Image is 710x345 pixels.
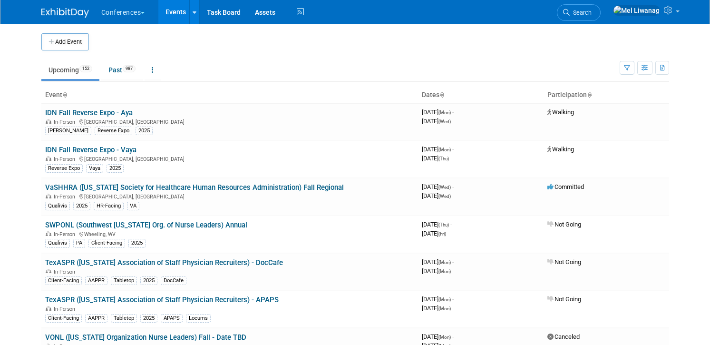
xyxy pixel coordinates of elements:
[438,147,451,152] span: (Mon)
[45,221,247,229] a: SWPONL (Southwest [US_STATE] Org. of Nurse Leaders) Annual
[54,306,78,312] span: In-Person
[54,231,78,237] span: In-Person
[54,119,78,125] span: In-Person
[46,269,51,274] img: In-Person Event
[438,110,451,115] span: (Mon)
[45,164,83,173] div: Reverse Expo
[547,183,584,190] span: Committed
[422,305,451,312] span: [DATE]
[422,221,452,228] span: [DATE]
[45,314,82,323] div: Client-Facing
[86,164,103,173] div: Vaya
[452,108,454,116] span: -
[438,222,449,227] span: (Thu)
[186,314,211,323] div: Locums
[422,108,454,116] span: [DATE]
[54,156,78,162] span: In-Person
[45,127,91,135] div: [PERSON_NAME]
[422,258,454,266] span: [DATE]
[422,230,446,237] span: [DATE]
[46,156,51,161] img: In-Person Event
[140,314,157,323] div: 2025
[128,239,146,247] div: 2025
[547,108,574,116] span: Walking
[547,333,580,340] span: Canceled
[107,164,124,173] div: 2025
[140,276,157,285] div: 2025
[41,8,89,18] img: ExhibitDay
[79,65,92,72] span: 152
[547,146,574,153] span: Walking
[41,61,99,79] a: Upcoming152
[127,202,139,210] div: VA
[161,276,186,285] div: DocCafe
[45,108,133,117] a: IDN Fall Reverse Expo - Aya
[570,9,592,16] span: Search
[46,194,51,198] img: In-Person Event
[41,33,89,50] button: Add Event
[45,333,246,342] a: VONL ([US_STATE] Organization Nurse Leaders) Fall - Date TBD
[45,118,414,125] div: [GEOGRAPHIC_DATA], [GEOGRAPHIC_DATA]
[452,296,454,303] span: -
[123,65,136,72] span: 987
[438,306,451,311] span: (Mon)
[45,183,344,192] a: VaSHHRA ([US_STATE] Society for Healthcare Human Resources Administration) Fall Regional
[95,127,132,135] div: Reverse Expo
[45,258,283,267] a: TexASPR ([US_STATE] Association of Staff Physician Recruiters) - DocCafe
[438,260,451,265] span: (Mon)
[85,276,107,285] div: AAPPR
[422,118,451,125] span: [DATE]
[45,276,82,285] div: Client-Facing
[62,91,67,99] a: Sort by Event Name
[45,192,414,200] div: [GEOGRAPHIC_DATA], [GEOGRAPHIC_DATA]
[101,61,143,79] a: Past987
[111,314,137,323] div: Tabletop
[613,5,660,16] img: Mel Liwanag
[85,314,107,323] div: AAPPR
[161,314,183,323] div: APAPS
[452,258,454,266] span: -
[452,183,454,190] span: -
[422,183,454,190] span: [DATE]
[557,4,601,21] a: Search
[439,91,444,99] a: Sort by Start Date
[54,269,78,275] span: In-Person
[111,276,137,285] div: Tabletop
[452,333,454,340] span: -
[452,146,454,153] span: -
[547,296,581,303] span: Not Going
[438,269,451,274] span: (Mon)
[587,91,592,99] a: Sort by Participation Type
[45,230,414,237] div: Wheeling, WV
[438,156,449,161] span: (Thu)
[45,146,136,154] a: IDN Fall Reverse Expo - Vaya
[418,87,544,103] th: Dates
[73,202,90,210] div: 2025
[45,155,414,162] div: [GEOGRAPHIC_DATA], [GEOGRAPHIC_DATA]
[422,155,449,162] span: [DATE]
[422,296,454,303] span: [DATE]
[54,194,78,200] span: In-Person
[94,202,124,210] div: HR-Facing
[544,87,669,103] th: Participation
[547,258,581,266] span: Not Going
[45,202,70,210] div: Qualivis
[438,194,451,199] span: (Wed)
[45,239,70,247] div: Qualivis
[136,127,153,135] div: 2025
[73,239,85,247] div: PA
[41,87,418,103] th: Event
[45,296,279,304] a: TexASPR ([US_STATE] Association of Staff Physician Recruiters) - APAPS
[422,146,454,153] span: [DATE]
[547,221,581,228] span: Not Going
[422,267,451,275] span: [DATE]
[438,335,451,340] span: (Mon)
[450,221,452,228] span: -
[422,192,451,199] span: [DATE]
[46,119,51,124] img: In-Person Event
[438,297,451,302] span: (Mon)
[438,119,451,124] span: (Wed)
[46,306,51,311] img: In-Person Event
[438,231,446,237] span: (Fri)
[422,333,454,340] span: [DATE]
